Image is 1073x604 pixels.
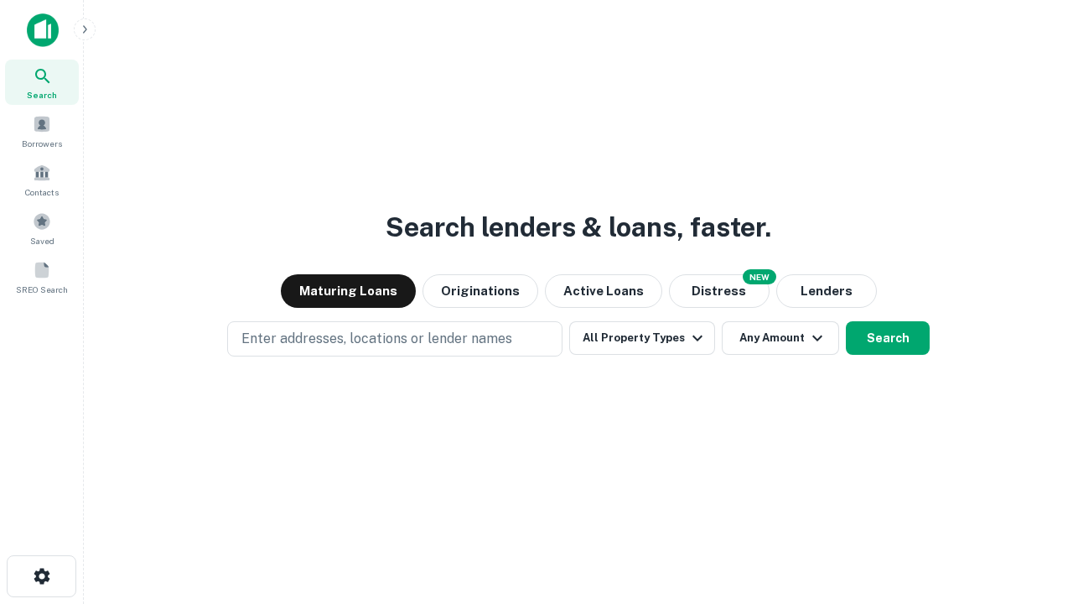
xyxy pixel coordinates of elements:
[422,274,538,308] button: Originations
[241,329,512,349] p: Enter addresses, locations or lender names
[669,274,770,308] button: Search distressed loans with lien and other non-mortgage details.
[743,269,776,284] div: NEW
[16,283,68,296] span: SREO Search
[25,185,59,199] span: Contacts
[846,321,930,355] button: Search
[776,274,877,308] button: Lenders
[227,321,562,357] button: Enter addresses, locations or lender names
[5,108,79,154] a: Borrowers
[5,206,79,251] a: Saved
[5,254,79,299] a: SREO Search
[545,274,662,308] button: Active Loans
[569,321,715,355] button: All Property Types
[5,60,79,105] a: Search
[5,157,79,202] a: Contacts
[722,321,839,355] button: Any Amount
[281,274,416,308] button: Maturing Loans
[27,13,59,47] img: capitalize-icon.png
[22,137,62,150] span: Borrowers
[989,470,1073,550] iframe: Chat Widget
[27,88,57,102] span: Search
[30,234,54,247] span: Saved
[386,207,771,247] h3: Search lenders & loans, faster.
